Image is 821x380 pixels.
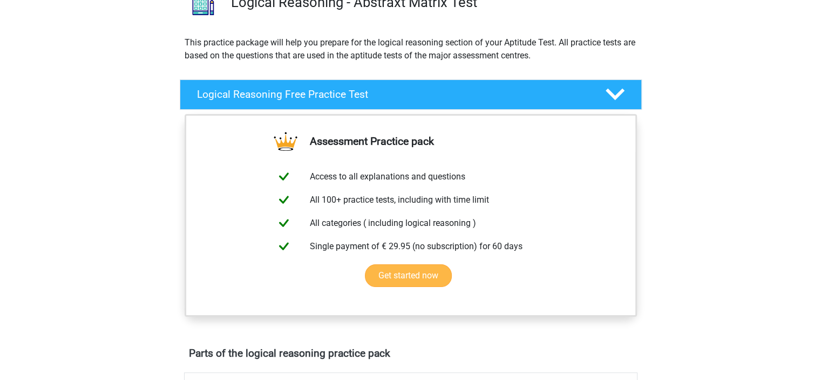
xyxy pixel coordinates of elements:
a: Get started now [365,264,452,287]
p: This practice package will help you prepare for the logical reasoning section of your Aptitude Te... [185,36,637,62]
h4: Logical Reasoning Free Practice Test [197,88,588,101]
a: Logical Reasoning Free Practice Test [175,79,646,110]
h4: Parts of the logical reasoning practice pack [189,347,633,359]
